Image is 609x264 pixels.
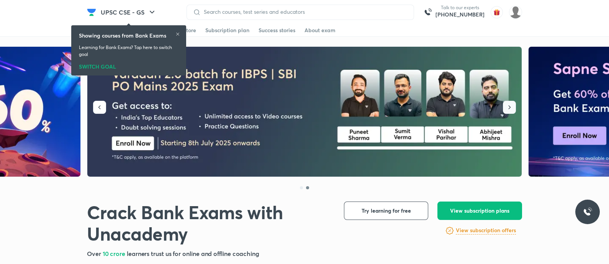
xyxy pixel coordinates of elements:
div: SWITCH GOAL [79,61,178,69]
div: Success stories [259,26,295,34]
h1: Crack Bank Exams with Unacademy [87,202,332,244]
a: Success stories [259,24,295,36]
button: View subscription plans [437,202,522,220]
span: learners trust us for online and offline coaching [127,249,259,257]
p: Talk to our experts [435,5,485,11]
img: call-us [420,5,435,20]
button: UPSC CSE - GS [96,5,161,20]
p: Learning for Bank Exams? Tap here to switch goal [79,44,178,58]
a: Store [183,24,196,36]
img: ttu [583,207,592,216]
div: Subscription plan [205,26,249,34]
h6: Showing courses from Bank Exams [79,31,166,39]
span: 10 crore [103,249,127,257]
h6: View subscription offers [456,226,516,234]
a: View subscription offers [456,226,516,235]
span: Over [87,249,103,257]
button: Try learning for free [344,202,428,220]
span: View subscription plans [450,207,509,215]
a: About exam [304,24,336,36]
input: Search courses, test series and educators [201,9,408,15]
img: Piali K [509,6,522,19]
img: Company Logo [87,8,96,17]
span: Try learning for free [362,207,411,215]
div: Store [183,26,196,34]
div: About exam [304,26,336,34]
a: [PHONE_NUMBER] [435,11,485,18]
a: Subscription plan [205,24,249,36]
img: avatar [491,6,503,18]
